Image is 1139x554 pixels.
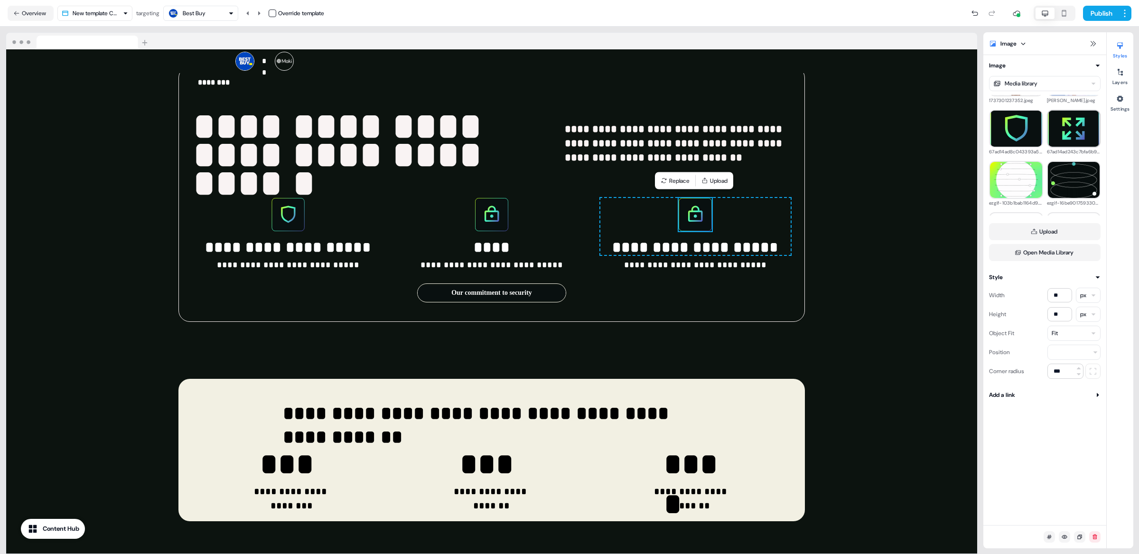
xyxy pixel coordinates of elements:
[4,4,174,21] h1: Page Content
[989,288,1005,303] div: Width
[989,272,1003,282] div: Style
[989,61,1101,70] button: Image
[6,33,152,50] img: Browser topbar
[989,390,1101,400] button: Add a link
[1000,39,1017,48] div: Image
[989,326,1014,341] div: Object Fit
[136,9,159,18] div: targeting
[417,283,567,302] div: Our commitment to security
[21,519,85,539] button: Content Hub
[1080,291,1086,300] div: px
[989,345,1010,360] div: Position
[989,364,1024,379] div: Corner radius
[657,174,693,188] button: Replace
[989,307,1006,322] div: Height
[989,244,1101,261] button: Open Media Library
[183,9,205,18] div: Best Buy
[278,9,324,18] div: Override template
[4,31,174,57] p: This text is here to show that the page still scrolls even though the scrollbar is hidden. Remove...
[1047,326,1101,341] button: Fit
[1052,329,1058,338] div: Fit
[989,223,1101,240] button: Upload
[1083,6,1118,21] button: Publish
[475,198,508,231] img: Image
[698,174,731,188] button: Upload
[1005,79,1037,88] div: Media library
[1107,38,1133,59] button: Styles
[1107,91,1133,112] button: Settings
[989,390,1015,400] div: Add a link
[271,198,305,231] img: Image
[43,524,79,534] div: Content Hub
[73,9,119,18] div: New template Copy
[1107,65,1133,85] button: Layers
[8,6,54,21] button: Overview
[163,6,238,21] button: Best Buy
[679,198,712,231] img: Image
[989,61,1006,70] div: Image
[1080,310,1086,319] div: px
[989,272,1101,282] button: Style
[418,285,566,300] button: Our commitment to security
